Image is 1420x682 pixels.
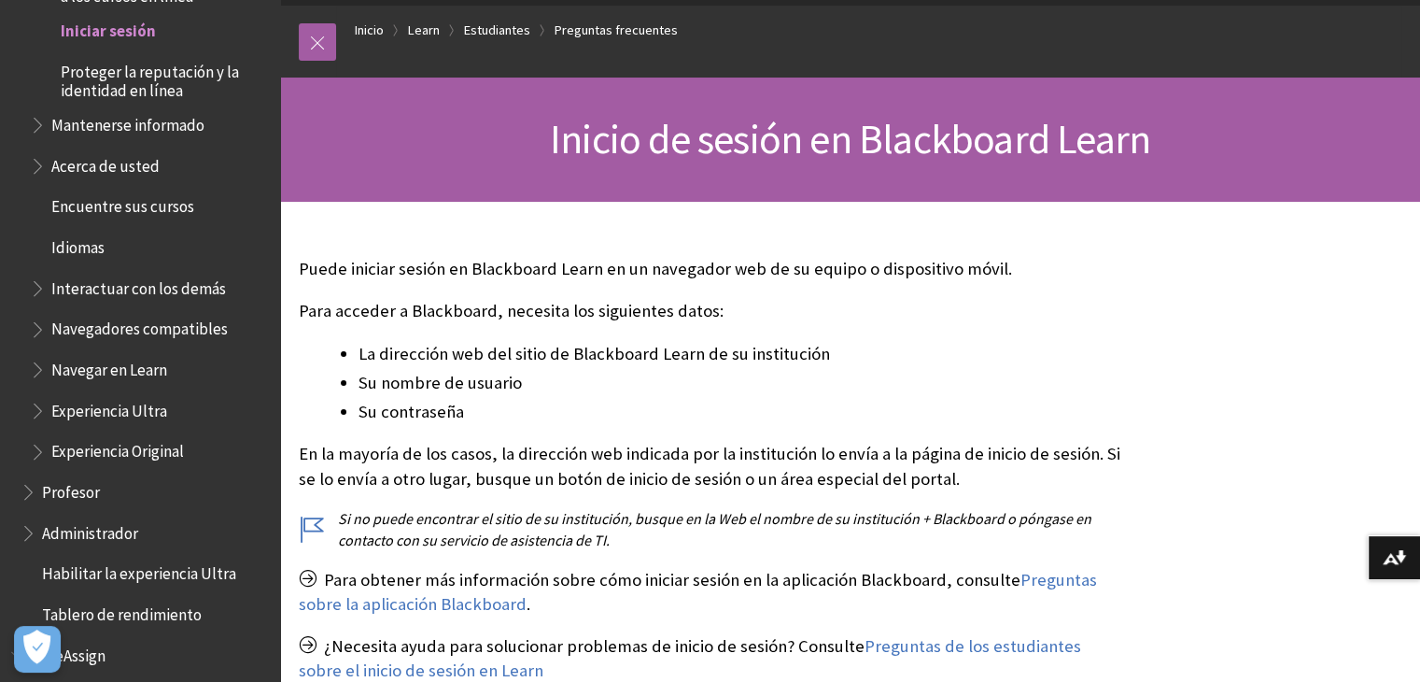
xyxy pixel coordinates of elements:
[299,257,1125,281] p: Puede iniciar sesión en Blackboard Learn en un navegador web de su equipo o dispositivo móvil.
[299,635,1081,682] a: Preguntas de los estudiantes sobre el inicio de sesión en Learn
[51,109,204,135] span: Mantenerse informado
[299,568,1125,617] p: Para obtener más información sobre cómo iniciar sesión en la aplicación Blackboard, consulte .
[33,640,105,665] span: SafeAssign
[299,508,1125,550] p: Si no puede encontrar el sitio de su institución, busque en la Web el nombre de su institución + ...
[51,395,167,420] span: Experiencia Ultra
[61,56,267,100] span: Proteger la reputación y la identidad en línea
[51,436,184,462] span: Experiencia Original
[61,16,156,41] span: Iniciar sesión
[359,370,1125,396] li: Su nombre de usuario
[51,314,228,339] span: Navegadores compatibles
[51,192,194,217] span: Encuentre sus cursos
[51,354,167,379] span: Navegar en Learn
[359,341,1125,367] li: La dirección web del sitio de Blackboard Learn de su institución
[51,273,226,298] span: Interactuar con los demás
[42,476,100,502] span: Profesor
[299,299,1125,323] p: Para acceder a Blackboard, necesita los siguientes datos:
[299,569,1097,616] a: Preguntas sobre la aplicación Blackboard
[408,19,440,42] a: Learn
[42,518,138,543] span: Administrador
[42,599,202,624] span: Tablero de rendimiento
[550,113,1150,164] span: Inicio de sesión en Blackboard Learn
[51,150,160,176] span: Acerca de usted
[299,442,1125,490] p: En la mayoría de los casos, la dirección web indicada por la institución lo envía a la página de ...
[51,232,105,257] span: Idiomas
[42,559,236,584] span: Habilitar la experiencia Ultra
[464,19,530,42] a: Estudiantes
[14,626,61,673] button: Abrir preferencias
[355,19,384,42] a: Inicio
[555,19,678,42] a: Preguntas frecuentes
[359,399,1125,425] li: Su contraseña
